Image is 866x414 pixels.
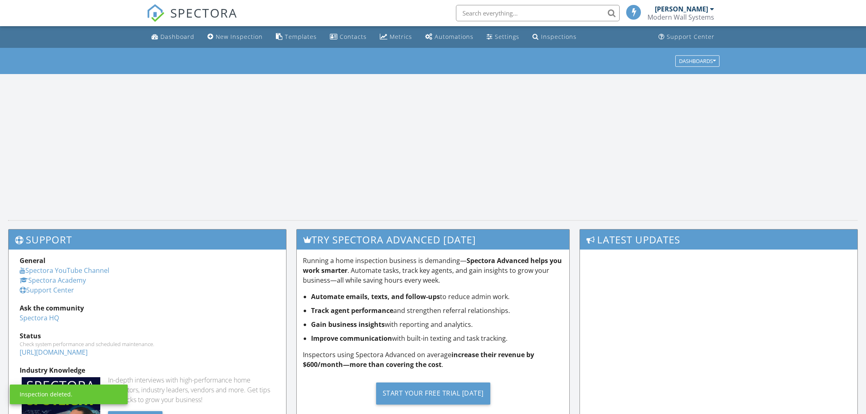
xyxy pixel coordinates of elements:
[311,319,563,329] li: with reporting and analytics.
[20,331,275,341] div: Status
[675,55,719,67] button: Dashboards
[20,286,74,295] a: Support Center
[20,313,59,322] a: Spectora HQ
[303,376,563,411] a: Start Your Free Trial [DATE]
[303,256,563,285] p: Running a home inspection business is demanding— . Automate tasks, track key agents, and gain ins...
[667,33,715,40] div: Support Center
[541,33,577,40] div: Inspections
[20,303,275,313] div: Ask the community
[285,33,317,40] div: Templates
[170,4,237,21] span: SPECTORA
[204,29,266,45] a: New Inspection
[655,29,718,45] a: Support Center
[483,29,523,45] a: Settings
[390,33,412,40] div: Metrics
[273,29,320,45] a: Templates
[311,333,563,343] li: with built-in texting and task tracking.
[529,29,580,45] a: Inspections
[311,334,392,343] strong: Improve communication
[108,375,275,405] div: In-depth interviews with high-performance home inspectors, industry leaders, vendors and more. Ge...
[495,33,519,40] div: Settings
[655,5,708,13] div: [PERSON_NAME]
[303,256,562,275] strong: Spectora Advanced helps you work smarter
[160,33,194,40] div: Dashboard
[20,276,86,285] a: Spectora Academy
[679,58,716,64] div: Dashboards
[148,29,198,45] a: Dashboard
[303,350,534,369] strong: increase their revenue by $600/month—more than covering the cost
[435,33,474,40] div: Automations
[327,29,370,45] a: Contacts
[20,266,109,275] a: Spectora YouTube Channel
[311,292,563,301] li: to reduce admin work.
[20,256,45,265] strong: General
[647,13,714,21] div: Modern Wall Systems
[20,348,88,357] a: [URL][DOMAIN_NAME]
[376,382,490,405] div: Start Your Free Trial [DATE]
[297,229,569,250] h3: Try spectora advanced [DATE]
[147,4,165,22] img: The Best Home Inspection Software - Spectora
[456,5,620,21] input: Search everything...
[20,390,72,398] div: Inspection deleted.
[311,306,393,315] strong: Track agent performance
[311,292,440,301] strong: Automate emails, texts, and follow-ups
[422,29,477,45] a: Automations (Basic)
[20,341,275,347] div: Check system performance and scheduled maintenance.
[20,365,275,375] div: Industry Knowledge
[377,29,415,45] a: Metrics
[580,229,857,250] h3: Latest Updates
[311,306,563,315] li: and strengthen referral relationships.
[303,350,563,369] p: Inspectors using Spectora Advanced on average .
[147,11,237,28] a: SPECTORA
[340,33,367,40] div: Contacts
[9,229,286,250] h3: Support
[311,320,385,329] strong: Gain business insights
[216,33,263,40] div: New Inspection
